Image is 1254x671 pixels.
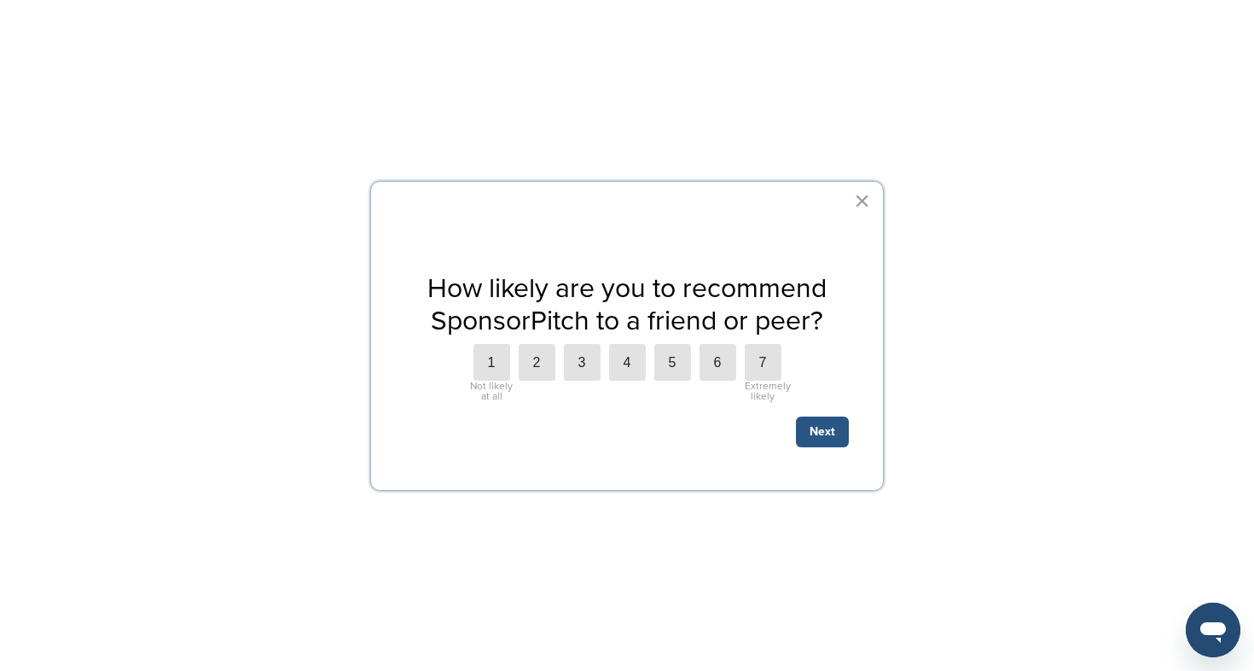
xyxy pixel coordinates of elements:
div: Not likely at all [469,381,514,401]
label: 5 [654,344,691,381]
label: 6 [700,344,736,381]
label: 3 [564,344,601,381]
div: Extremely likely [745,381,781,401]
button: Close [854,187,870,214]
button: Next [796,417,849,447]
p: How likely are you to recommend SponsorPitch to a friend or peer? [405,272,849,338]
label: 4 [609,344,646,381]
label: 7 [745,344,781,381]
label: 2 [519,344,555,381]
iframe: Button to launch messaging window [1186,603,1240,657]
label: 1 [473,344,510,381]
